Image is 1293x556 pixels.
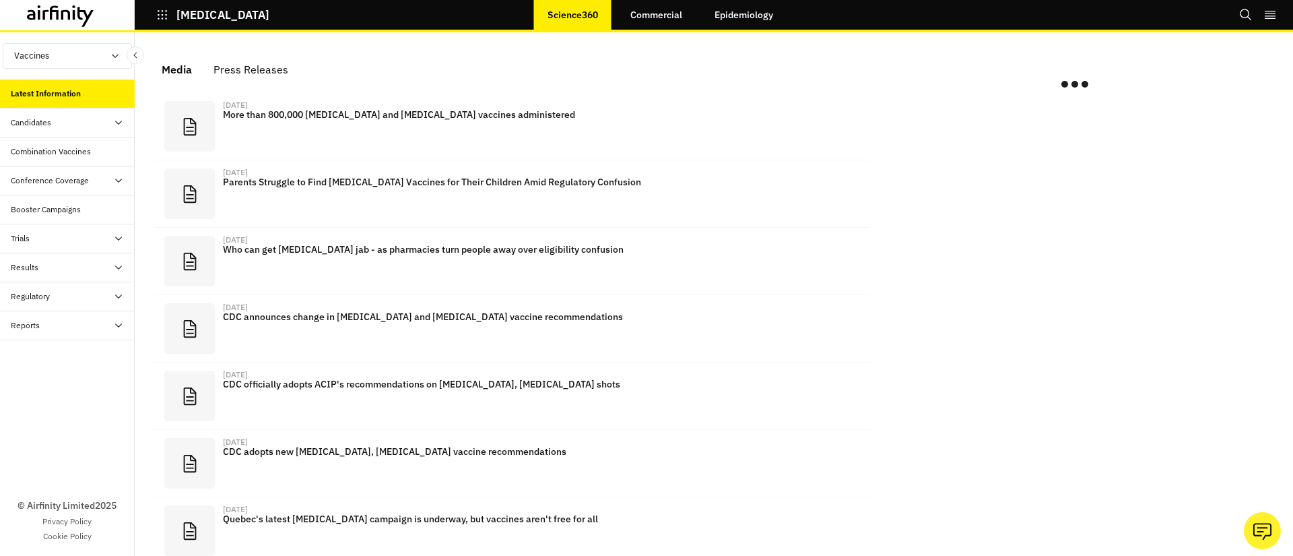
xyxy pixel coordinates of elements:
div: [DATE] [223,505,248,514]
div: [DATE] [223,236,248,244]
p: Who can get [MEDICAL_DATA] jab - as pharmacies turn people away over eligibility confusion [223,244,814,255]
button: Close Sidebar [127,47,144,64]
a: [DATE]Who can get [MEDICAL_DATA] jab - as pharmacies turn people away over eligibility confusion [154,228,870,295]
a: [DATE]CDC adopts new [MEDICAL_DATA], [MEDICAL_DATA] vaccine recommendations [154,430,870,497]
div: [DATE] [223,168,248,177]
div: Media [162,59,192,80]
div: [DATE] [223,303,248,311]
button: Search [1239,3,1253,26]
a: [DATE]More than 800,000 [MEDICAL_DATA] and [MEDICAL_DATA] vaccines administered [154,93,870,160]
p: Parents Struggle to Find [MEDICAL_DATA] Vaccines for Their Children Amid Regulatory Confusion [223,177,814,187]
p: [MEDICAL_DATA] [176,9,269,21]
div: Conference Coverage [11,175,89,187]
p: © Airfinity Limited 2025 [18,499,117,513]
button: Ask our analysts [1244,512,1281,549]
a: [DATE]CDC officially adopts ACIP's recommendations on [MEDICAL_DATA], [MEDICAL_DATA] shots [154,363,870,430]
p: Quebec's latest [MEDICAL_DATA] campaign is underway, but vaccines aren't free for all [223,514,814,524]
div: Press Releases [213,59,288,80]
button: [MEDICAL_DATA] [156,3,269,26]
button: Vaccines [3,43,132,69]
p: CDC officially adopts ACIP's recommendations on [MEDICAL_DATA], [MEDICAL_DATA] shots [223,379,814,390]
a: Cookie Policy [43,530,92,543]
div: Trials [11,233,30,245]
div: [DATE] [223,101,248,109]
p: CDC announces change in [MEDICAL_DATA] and [MEDICAL_DATA] vaccine recommendations [223,311,814,322]
div: Results [11,261,38,274]
div: Candidates [11,117,51,129]
p: More than 800,000 [MEDICAL_DATA] and [MEDICAL_DATA] vaccines administered [223,109,814,120]
div: Booster Campaigns [11,204,81,216]
p: CDC adopts new [MEDICAL_DATA], [MEDICAL_DATA] vaccine recommendations [223,446,814,457]
a: [DATE]CDC announces change in [MEDICAL_DATA] and [MEDICAL_DATA] vaccine recommendations [154,295,870,363]
a: Privacy Policy [42,516,92,528]
div: Regulatory [11,290,50,303]
div: Combination Vaccines [11,146,91,158]
p: Science360 [548,9,598,20]
div: Latest Information [11,88,81,100]
div: [DATE] [223,371,248,379]
div: Reports [11,319,40,332]
a: [DATE]Parents Struggle to Find [MEDICAL_DATA] Vaccines for Their Children Amid Regulatory Confusion [154,160,870,228]
div: [DATE] [223,438,248,446]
